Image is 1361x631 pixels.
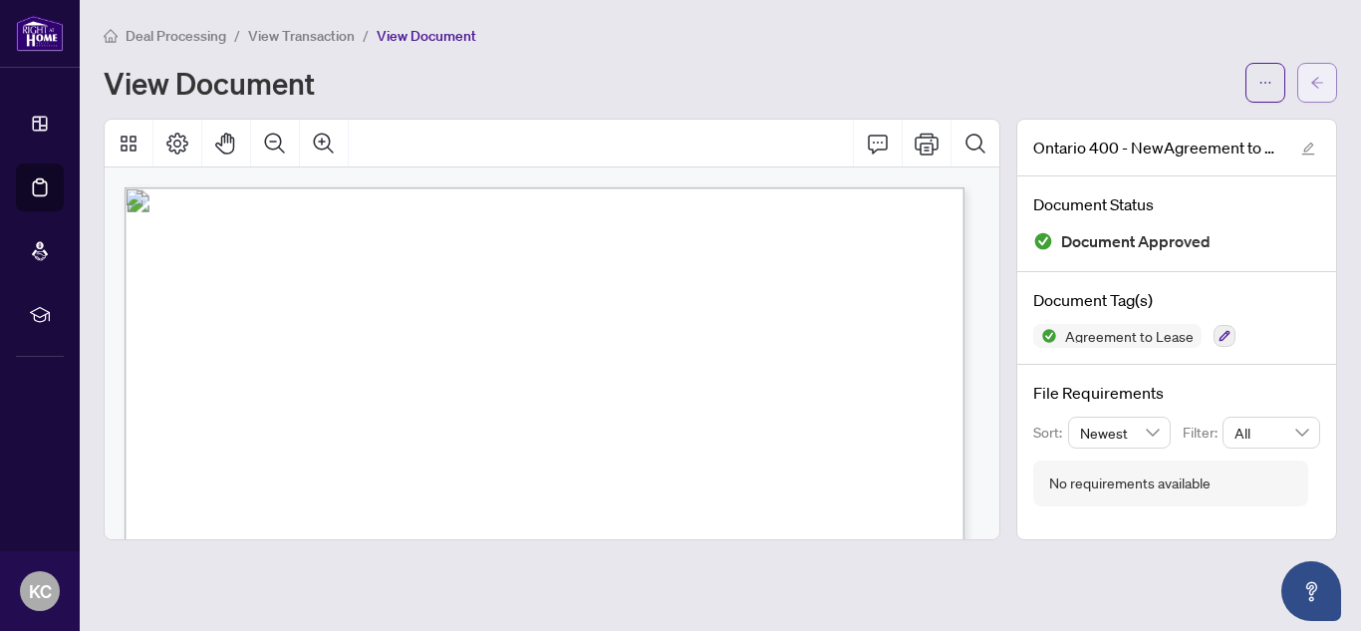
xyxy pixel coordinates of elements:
span: View Transaction [248,27,355,45]
li: / [363,24,369,47]
img: Document Status [1033,231,1053,251]
button: Open asap [1281,561,1341,621]
span: Agreement to Lease [1057,329,1202,343]
h4: File Requirements [1033,381,1320,405]
span: Newest [1080,418,1160,448]
span: All [1234,418,1308,448]
img: Status Icon [1033,324,1057,348]
span: KC [29,577,52,605]
span: Ontario 400 - NewAgreement to Lease Residential 1 2 1 1.pdf [1033,136,1282,159]
h4: Document Status [1033,192,1320,216]
span: View Document [377,27,476,45]
span: edit [1301,142,1315,156]
h1: View Document [104,67,315,99]
span: home [104,29,118,43]
div: No requirements available [1049,473,1211,494]
span: Document Approved [1061,228,1211,255]
span: ellipsis [1258,76,1272,90]
p: Sort: [1033,422,1068,444]
h4: Document Tag(s) [1033,288,1320,312]
img: logo [16,15,64,52]
p: Filter: [1183,422,1223,444]
li: / [234,24,240,47]
span: arrow-left [1310,76,1324,90]
span: Deal Processing [126,27,226,45]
